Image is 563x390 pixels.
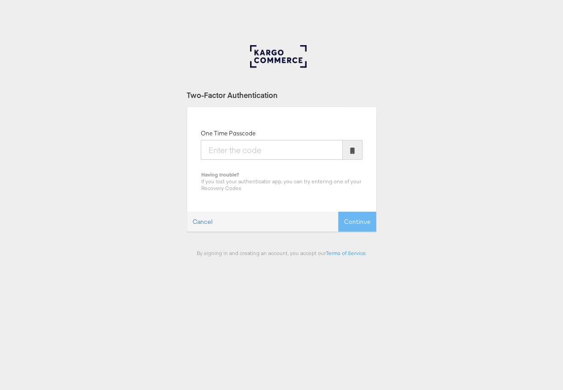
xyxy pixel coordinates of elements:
label: One Time Passcode [201,129,255,138]
div: By signing in and creating an account, you accept our . [187,250,377,256]
b: Having trouble? [201,171,239,178]
a: Terms of Service [326,250,366,256]
span: If you lost your authenticator app, you can try entering one of your Recovery Codes [201,178,361,191]
input: Enter the code [201,140,343,160]
a: Cancel [187,212,218,232]
div: Two-Factor Authentication [187,90,377,100]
